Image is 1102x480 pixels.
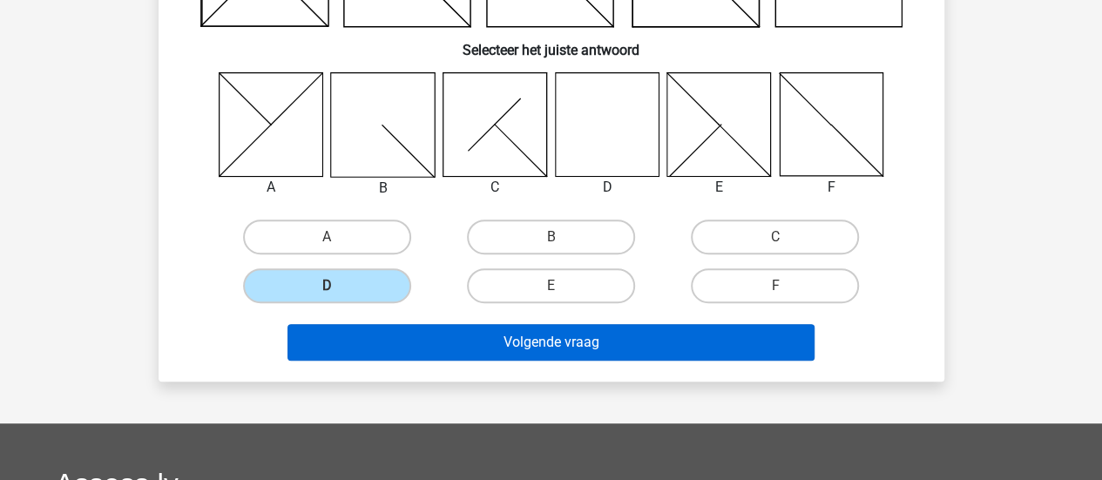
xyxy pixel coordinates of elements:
[243,268,411,303] label: D
[542,177,673,198] div: D
[243,220,411,254] label: A
[186,28,916,58] h6: Selecteer het juiste antwoord
[467,220,635,254] label: B
[206,177,337,198] div: A
[287,324,815,361] button: Volgende vraag
[467,268,635,303] label: E
[691,220,859,254] label: C
[691,268,859,303] label: F
[429,177,561,198] div: C
[317,178,449,199] div: B
[653,177,785,198] div: E
[766,177,897,198] div: F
